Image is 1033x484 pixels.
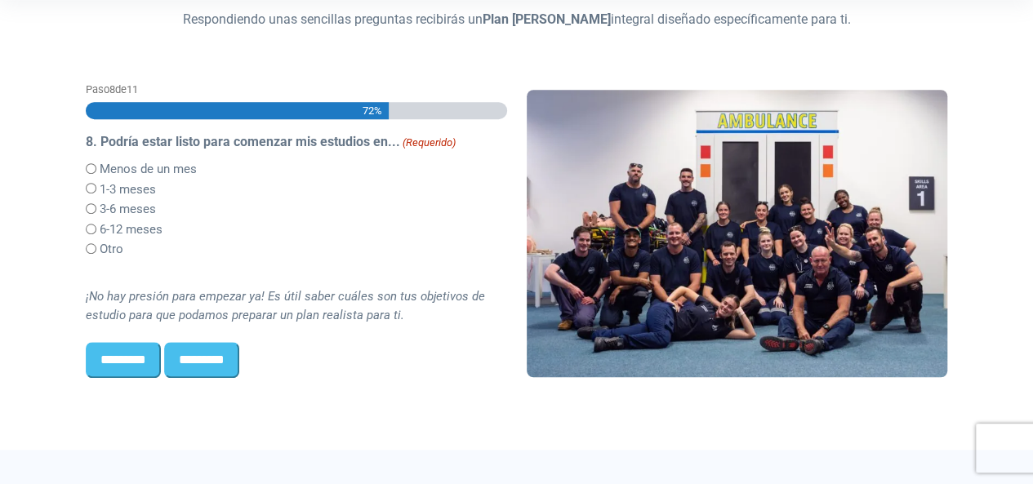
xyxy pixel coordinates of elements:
[109,83,115,95] font: 8
[100,242,123,256] font: Otro
[100,221,163,236] font: 6-12 meses
[403,136,456,149] font: (Requerido)
[100,202,156,216] font: 3-6 meses
[86,134,400,149] font: 8. Podría estar listo para comenzar mis estudios en...
[127,83,138,95] font: 11
[183,11,483,27] font: Respondiendo unas sencillas preguntas recibirás un
[86,83,109,95] font: Paso
[611,11,851,27] font: integral diseñado específicamente para ti.
[483,11,611,27] font: Plan [PERSON_NAME]
[86,289,485,322] font: ¡No hay presión para empezar ya! Es útil saber cuáles son tus objetivos de estudio para que podam...
[115,83,127,95] font: de
[363,104,382,117] font: 72%
[100,162,197,176] font: Menos de un mes
[100,181,156,196] font: 1-3 meses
